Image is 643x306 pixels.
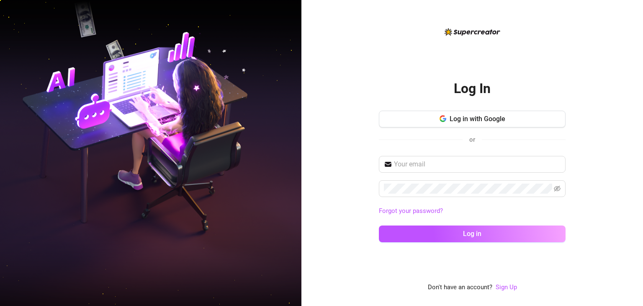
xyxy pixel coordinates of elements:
button: Log in [379,226,566,242]
button: Log in with Google [379,111,566,127]
input: Your email [394,159,561,169]
span: Log in with Google [450,115,505,123]
a: Sign Up [496,283,517,293]
a: Forgot your password? [379,207,443,215]
h2: Log In [454,80,491,97]
span: or [469,136,475,143]
a: Forgot your password? [379,206,566,216]
a: Sign Up [496,283,517,291]
span: eye-invisible [554,185,561,192]
img: logo-BBDzfeDw.svg [445,28,500,36]
span: Don't have an account? [428,283,492,293]
span: Log in [463,230,481,238]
